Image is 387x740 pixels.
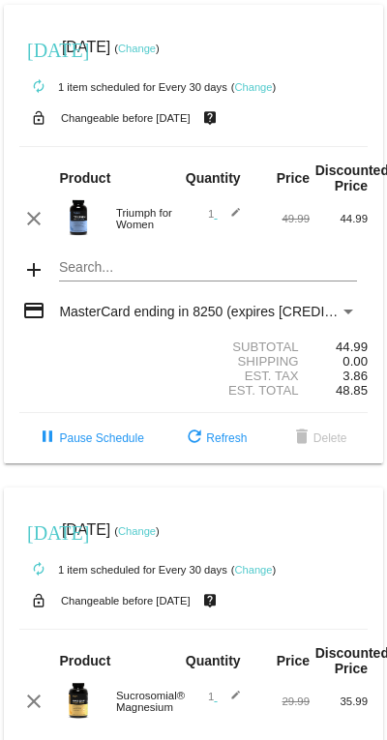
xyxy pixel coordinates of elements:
[27,558,50,581] mat-icon: autorenew
[310,696,368,707] div: 35.99
[22,299,45,322] mat-icon: credit_card
[59,260,356,276] input: Search...
[252,213,310,224] div: 49.99
[27,588,50,613] mat-icon: lock_open
[19,81,227,93] small: 1 item scheduled for Every 30 days
[198,105,222,131] mat-icon: live_help
[106,207,193,230] div: Triumph for Women
[193,383,310,398] div: Est. Total
[59,198,98,237] img: updated-4.8-triumph-female.png
[114,43,160,54] small: ( )
[252,696,310,707] div: 29.99
[183,427,206,450] mat-icon: refresh
[234,564,272,576] a: Change
[59,304,356,319] mat-select: Payment Method
[193,354,310,369] div: Shipping
[59,653,110,668] strong: Product
[59,170,110,186] strong: Product
[183,431,247,445] span: Refresh
[193,340,310,354] div: Subtotal
[277,170,310,186] strong: Price
[290,427,313,450] mat-icon: delete
[22,258,45,281] mat-icon: add
[36,427,59,450] mat-icon: pause
[167,421,262,456] button: Refresh
[61,112,191,124] small: Changeable before [DATE]
[234,81,272,93] a: Change
[275,421,363,456] button: Delete
[198,588,222,613] mat-icon: live_help
[310,340,368,354] div: 44.99
[114,525,160,537] small: ( )
[342,354,368,369] span: 0.00
[19,564,227,576] small: 1 item scheduled for Every 30 days
[290,431,347,445] span: Delete
[27,105,50,131] mat-icon: lock_open
[218,690,241,713] mat-icon: edit
[342,369,368,383] span: 3.86
[20,421,159,456] button: Pause Schedule
[27,75,50,99] mat-icon: autorenew
[118,43,156,54] a: Change
[193,369,310,383] div: Est. Tax
[231,564,277,576] small: ( )
[310,213,368,224] div: 44.99
[208,691,241,702] span: 1
[186,170,241,186] strong: Quantity
[36,431,143,445] span: Pause Schedule
[186,653,241,668] strong: Quantity
[218,207,241,230] mat-icon: edit
[61,595,191,607] small: Changeable before [DATE]
[27,519,50,543] mat-icon: [DATE]
[277,653,310,668] strong: Price
[27,37,50,60] mat-icon: [DATE]
[208,208,241,220] span: 1
[59,681,98,720] img: magnesium-carousel-1.png
[106,690,193,713] div: Sucrosomial® Magnesium
[336,383,368,398] span: 48.85
[22,690,45,713] mat-icon: clear
[118,525,156,537] a: Change
[22,207,45,230] mat-icon: clear
[231,81,277,93] small: ( )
